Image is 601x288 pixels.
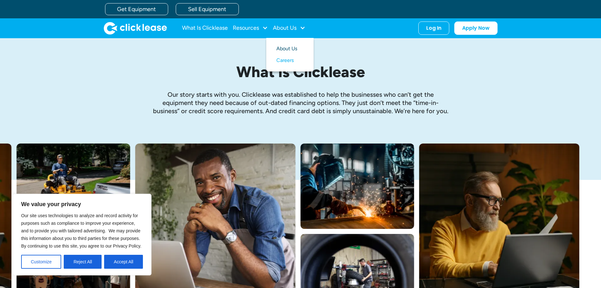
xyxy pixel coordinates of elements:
div: We value your privacy [13,194,151,275]
img: Man with hat and blue shirt driving a yellow lawn mower onto a trailer [16,144,130,229]
h1: What is Clicklease [152,64,449,80]
button: Reject All [64,255,102,269]
div: Resources [233,22,268,34]
button: Accept All [104,255,143,269]
img: Clicklease logo [104,22,167,34]
div: About Us [273,22,305,34]
button: Customize [21,255,61,269]
span: Our site uses technologies to analyze and record activity for purposes such as compliance to impr... [21,213,141,248]
p: We value your privacy [21,200,143,208]
a: About Us [276,43,303,55]
a: Sell Equipment [176,3,239,15]
a: Get Equipment [105,3,168,15]
p: Our story starts with you. Clicklease was established to help the businesses who can’t get the eq... [152,90,449,115]
a: Apply Now [454,21,498,35]
img: A welder in a large mask working on a large pipe [300,144,414,229]
a: home [104,22,167,34]
nav: About Us [266,38,314,71]
div: Log In [426,25,441,31]
a: What Is Clicklease [182,22,228,34]
a: Careers [276,55,303,66]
